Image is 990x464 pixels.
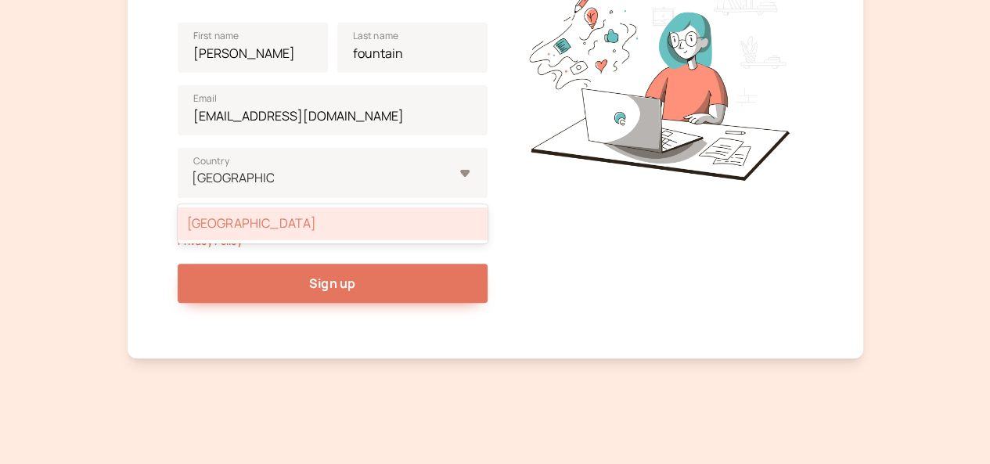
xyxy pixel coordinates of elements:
[353,28,398,44] span: Last name
[193,91,218,106] span: Email
[178,23,328,73] input: First name
[309,275,355,292] span: Sign up
[193,28,239,44] span: First name
[178,264,488,303] button: Sign up
[912,389,990,464] iframe: Chat Widget
[337,23,488,73] input: Last name
[192,169,274,187] input: [GEOGRAPHIC_DATA]Country
[178,207,488,240] div: [GEOGRAPHIC_DATA]
[178,85,488,135] input: Email
[193,153,229,169] span: Country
